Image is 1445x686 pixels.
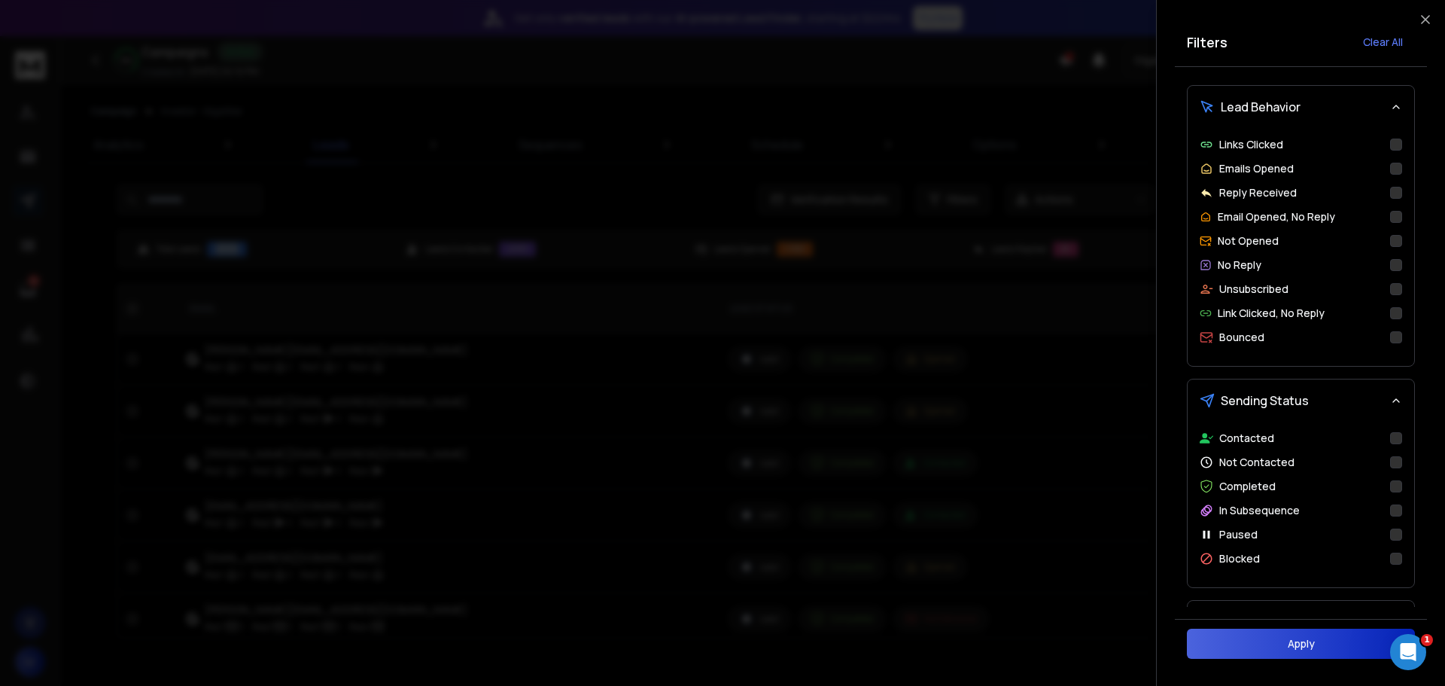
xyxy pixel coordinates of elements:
[1421,634,1433,646] span: 1
[1351,27,1415,57] button: Clear All
[1219,527,1258,542] p: Paused
[1219,551,1260,566] p: Blocked
[1219,431,1274,446] p: Contacted
[1218,209,1335,224] p: Email Opened, No Reply
[1218,233,1279,248] p: Not Opened
[1221,392,1309,410] span: Sending Status
[1219,282,1288,297] p: Unsubscribed
[1219,479,1276,494] p: Completed
[1219,161,1294,176] p: Emails Opened
[1219,455,1294,470] p: Not Contacted
[1188,86,1414,128] button: Lead Behavior
[1219,137,1283,152] p: Links Clicked
[1188,380,1414,422] button: Sending Status
[1221,98,1300,116] span: Lead Behavior
[1218,258,1261,273] p: No Reply
[1188,601,1414,643] button: Email Provider
[1187,629,1415,659] button: Apply
[1187,32,1227,53] h2: Filters
[1219,330,1264,345] p: Bounced
[1218,306,1325,321] p: Link Clicked, No Reply
[1219,503,1300,518] p: In Subsequence
[1390,634,1426,670] iframe: Intercom live chat
[1188,422,1414,587] div: Sending Status
[1219,185,1297,200] p: Reply Received
[1188,128,1414,366] div: Lead Behavior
